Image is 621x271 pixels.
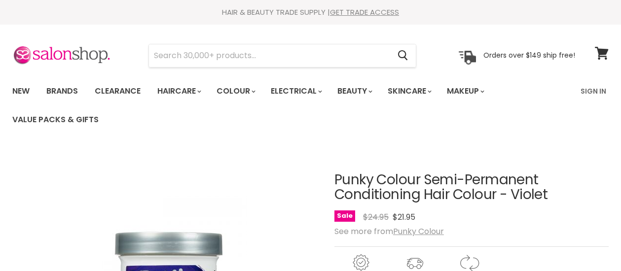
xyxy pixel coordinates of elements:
[330,7,399,17] a: GET TRADE ACCESS
[380,81,438,102] a: Skincare
[209,81,261,102] a: Colour
[149,44,390,67] input: Search
[150,81,207,102] a: Haircare
[483,51,575,60] p: Orders over $149 ship free!
[334,210,355,222] span: Sale
[363,211,389,223] span: $24.95
[263,81,328,102] a: Electrical
[39,81,85,102] a: Brands
[334,226,444,237] span: See more from
[330,81,378,102] a: Beauty
[439,81,490,102] a: Makeup
[148,44,416,68] form: Product
[87,81,148,102] a: Clearance
[5,81,37,102] a: New
[5,109,106,130] a: Value Packs & Gifts
[5,77,575,134] ul: Main menu
[393,226,444,237] a: Punky Colour
[334,172,609,203] h1: Punky Colour Semi-Permanent Conditioning Hair Colour - Violet
[575,81,612,102] a: Sign In
[393,211,415,223] span: $21.95
[390,44,416,67] button: Search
